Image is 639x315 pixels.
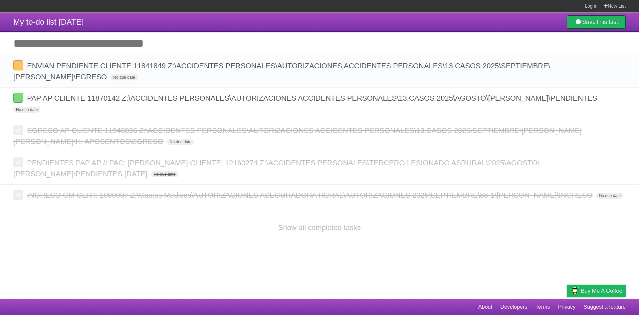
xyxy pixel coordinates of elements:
label: Done [13,60,23,70]
span: INGRESO GM CERT: 1000007 Z:\Gastos Medicos\AUTORIZACIONES ASEGURADORA RURAL\AUTORIZACIONES 2025\S... [27,191,594,199]
label: Done [13,157,23,167]
span: No due date [13,107,40,113]
img: Buy me a coffee [570,285,579,296]
a: Developers [500,301,527,313]
a: Privacy [558,301,575,313]
span: PENDIENTES PAP AP // PAC: [PERSON_NAME] CLIENTE: 12160274 Z:\ACCIDENTES PERSONALES\TERCERO LESION... [13,159,539,178]
span: Buy me a coffee [581,285,622,297]
label: Done [13,93,23,103]
a: Buy me a coffee [567,285,626,297]
label: Done [13,125,23,135]
span: No due date [596,193,623,199]
a: Terms [535,301,550,313]
a: Show all completed tasks [278,223,361,232]
span: ENVIAN PENDIENTE CLIENTE 11841849 Z:\ACCIDENTES PERSONALES\AUTORIZACIONES ACCIDENTES PERSONALES\1... [13,62,550,81]
span: EGRESO AP CLIENTE 11948896 Z:\ACCIDENTES PERSONALES\AUTORIZACIONES ACCIDENTES PERSONALES\13.CASOS... [13,126,582,146]
span: No due date [151,171,178,177]
a: SaveThis List [567,15,626,29]
span: No due date [110,74,137,80]
label: Done [13,190,23,200]
span: No due date [167,139,194,145]
a: Suggest a feature [584,301,626,313]
a: About [478,301,492,313]
span: My to-do list [DATE] [13,17,84,26]
b: This List [596,19,618,25]
span: PAP AP CLIENTE 11870142 Z:\ACCIDENTES PERSONALES\AUTORIZACIONES ACCIDENTES PERSONALES\13.CASOS 20... [27,94,599,102]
